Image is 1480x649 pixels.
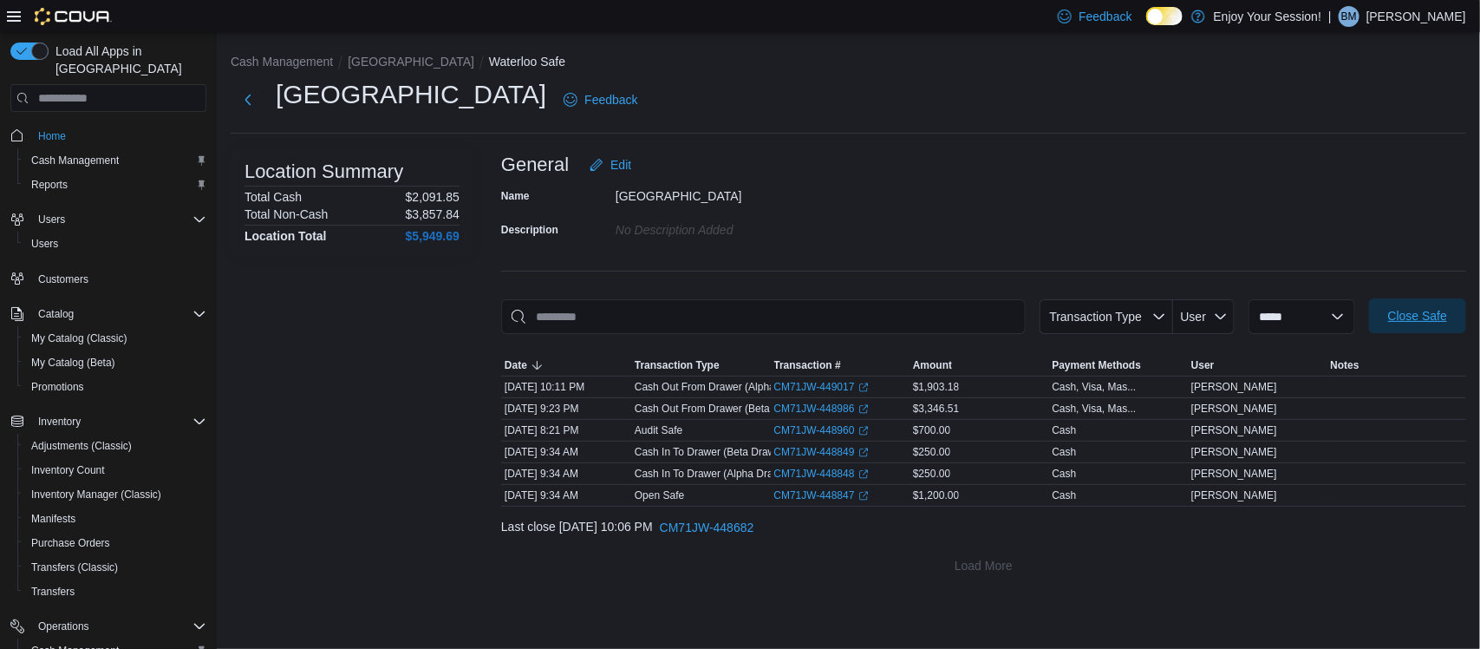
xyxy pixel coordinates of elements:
p: $2,091.85 [406,190,460,204]
span: Transaction Type [1049,310,1142,324]
button: My Catalog (Classic) [17,326,213,351]
a: Users [24,233,65,254]
svg: External link [858,383,869,393]
span: BM [1341,6,1357,27]
button: Cash Management [231,55,333,69]
button: Manifests [17,507,213,531]
span: Promotions [31,380,84,394]
span: Load All Apps in [GEOGRAPHIC_DATA] [49,43,206,77]
span: User [1191,358,1215,372]
div: [DATE] 9:34 AM [501,485,631,506]
label: Name [501,189,530,203]
a: CM71JW-448847External link [774,488,869,502]
button: Adjustments (Classic) [17,434,213,458]
div: No Description added [616,216,848,237]
span: $3,346.51 [913,402,959,416]
span: [PERSON_NAME] [1191,445,1277,459]
span: Cash Management [31,154,119,167]
button: Transaction Type [631,355,771,376]
div: [DATE] 10:11 PM [501,377,631,397]
div: Cash [1053,488,1077,502]
button: Payment Methods [1049,355,1189,376]
button: Transaction Type [1040,299,1173,334]
span: $250.00 [913,445,950,459]
a: Manifests [24,508,82,529]
p: [PERSON_NAME] [1366,6,1466,27]
span: Cash Management [24,150,206,171]
span: Transaction # [774,358,841,372]
button: User [1173,299,1235,334]
span: Purchase Orders [31,536,110,550]
span: [PERSON_NAME] [1191,402,1277,416]
h3: General [501,154,569,175]
a: CM71JW-449017External link [774,380,869,394]
button: Transfers (Classic) [17,555,213,580]
span: Notes [1331,358,1359,372]
button: User [1188,355,1327,376]
span: $1,903.18 [913,380,959,394]
button: Customers [3,266,213,292]
p: Cash Out From Drawer (Beta Drawer) [635,402,810,416]
button: Reports [17,173,213,197]
span: CM71JW-448682 [660,519,754,536]
button: Users [31,209,72,230]
span: Inventory Manager (Classic) [31,488,161,501]
a: Cash Management [24,150,126,171]
a: CM71JW-448960External link [774,423,869,437]
span: Promotions [24,377,206,397]
button: Waterloo Safe [489,55,565,69]
button: Load More [501,548,1466,583]
button: Users [17,232,213,256]
span: Users [31,209,206,230]
span: Transaction Type [635,358,720,372]
p: | [1328,6,1332,27]
span: Home [31,124,206,146]
a: Promotions [24,377,91,397]
p: Enjoy Your Session! [1214,6,1322,27]
svg: External link [858,426,869,436]
h4: Location Total [244,229,327,243]
div: Cash [1053,445,1077,459]
h4: $5,949.69 [406,229,460,243]
span: Inventory [31,411,206,432]
img: Cova [35,8,112,25]
button: My Catalog (Beta) [17,351,213,375]
span: [PERSON_NAME] [1191,423,1277,437]
a: CM71JW-448986External link [774,402,869,416]
button: Purchase Orders [17,531,213,555]
button: Catalog [3,302,213,326]
span: Operations [38,619,89,633]
h6: Total Cash [244,190,302,204]
span: Manifests [31,512,75,526]
span: Date [505,358,527,372]
p: Cash Out From Drawer (Alpha Drawer) [635,380,815,394]
span: Catalog [31,304,206,324]
h6: Total Non-Cash [244,207,329,221]
a: Inventory Manager (Classic) [24,484,168,505]
span: [PERSON_NAME] [1191,380,1277,394]
button: Inventory [3,410,213,434]
a: CM71JW-448848External link [774,467,869,481]
input: This is a search bar. As you type, the results lower in the page will automatically filter. [501,299,1026,334]
div: [DATE] 8:21 PM [501,420,631,441]
span: Feedback [1079,8,1131,25]
a: Transfers (Classic) [24,557,125,578]
button: Catalog [31,304,81,324]
button: Next [231,82,265,117]
button: [GEOGRAPHIC_DATA] [348,55,474,69]
span: Adjustments (Classic) [24,436,206,456]
span: Payment Methods [1053,358,1142,372]
button: Inventory [31,411,88,432]
span: Transfers (Classic) [24,557,206,578]
span: My Catalog (Beta) [31,356,115,370]
span: [PERSON_NAME] [1191,467,1277,481]
nav: An example of EuiBreadcrumbs [231,53,1466,74]
p: Audit Safe [635,423,682,437]
span: Users [38,213,65,226]
svg: External link [858,404,869,415]
div: [DATE] 9:23 PM [501,398,631,419]
svg: External link [858,491,869,501]
span: Catalog [38,307,74,321]
span: Load More [955,557,1013,574]
div: Cash, Visa, Mas... [1053,402,1137,416]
